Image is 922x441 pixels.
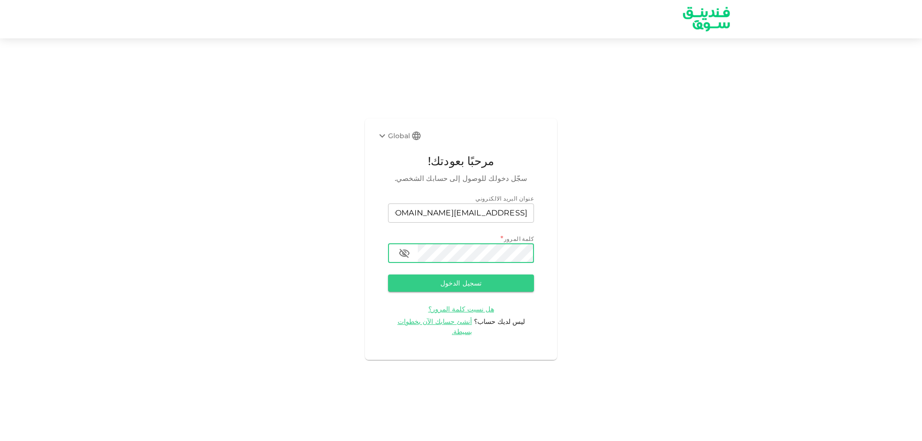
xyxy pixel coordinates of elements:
span: ليس لديك حساب؟ [474,317,525,326]
span: أنشئ حسابك الآن بخطوات بسيطة. [398,317,473,336]
input: email [388,203,534,223]
a: logo [678,0,735,37]
a: هل نسيت كلمة المرور؟ [428,304,494,313]
img: logo [670,0,742,37]
div: Global [376,130,410,142]
span: هل نسيت كلمة المرور؟ [428,305,494,313]
button: تسجيل الدخول [388,274,534,292]
span: مرحبًا بعودتك! [388,152,534,170]
input: password [418,244,534,263]
span: عنوان البريد الالكتروني [475,195,534,202]
span: سجّل دخولك للوصول إلى حسابك الشخصي. [388,173,534,184]
span: كلمة المرور [504,235,534,242]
